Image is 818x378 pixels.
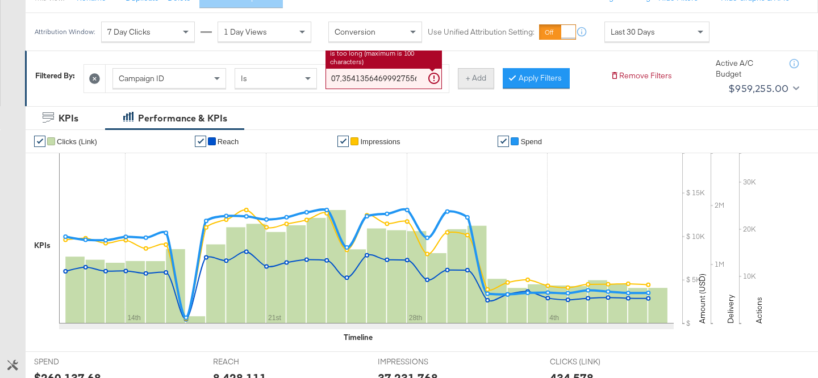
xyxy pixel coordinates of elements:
[725,295,736,324] text: Delivery
[724,79,802,98] button: $959,255.00
[498,136,509,147] a: ✔
[138,112,227,125] div: Performance & KPIs
[378,356,463,367] span: IMPRESSIONS
[360,137,400,146] span: Impressions
[337,136,349,147] a: ✔
[458,68,494,89] button: + Add
[59,112,78,125] div: KPIs
[716,58,778,79] div: Active A/C Budget
[520,137,542,146] span: Spend
[34,356,119,367] span: SPEND
[344,332,373,343] div: Timeline
[330,49,437,66] li: is too long (maximum is 100 characters)
[213,356,298,367] span: REACH
[107,27,151,37] span: 7 Day Clicks
[34,240,51,251] div: KPIs
[34,28,95,36] div: Attribution Window:
[550,356,635,367] span: CLICKS (LINK)
[610,70,672,81] button: Remove Filters
[325,68,442,89] input: Enter a search term
[335,27,375,37] span: Conversion
[57,137,97,146] span: Clicks (Link)
[754,297,764,324] text: Actions
[34,136,45,147] a: ✔
[241,73,247,83] span: Is
[611,27,655,37] span: Last 30 Days
[728,80,788,97] div: $959,255.00
[218,137,239,146] span: Reach
[195,136,206,147] a: ✔
[224,27,267,37] span: 1 Day Views
[503,68,570,89] button: Apply Filters
[697,274,707,324] text: Amount (USD)
[35,70,75,81] div: Filtered By:
[428,27,535,37] label: Use Unified Attribution Setting:
[119,73,164,83] span: Campaign ID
